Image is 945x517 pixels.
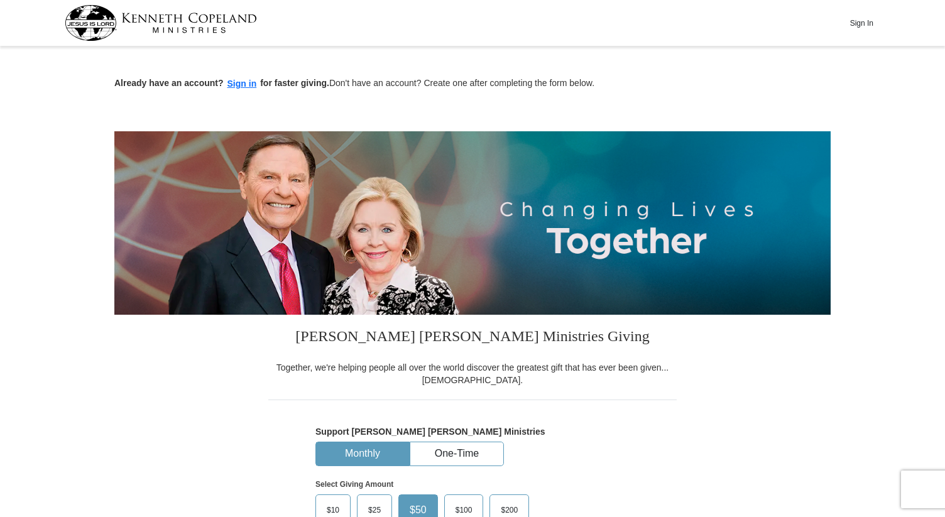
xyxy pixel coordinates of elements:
[843,13,880,33] button: Sign In
[315,427,630,437] h5: Support [PERSON_NAME] [PERSON_NAME] Ministries
[316,442,409,465] button: Monthly
[114,78,329,88] strong: Already have an account? for faster giving.
[268,361,677,386] div: Together, we're helping people all over the world discover the greatest gift that has ever been g...
[114,77,831,91] p: Don't have an account? Create one after completing the form below.
[410,442,503,465] button: One-Time
[268,315,677,361] h3: [PERSON_NAME] [PERSON_NAME] Ministries Giving
[315,480,393,489] strong: Select Giving Amount
[65,5,257,41] img: kcm-header-logo.svg
[224,77,261,91] button: Sign in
